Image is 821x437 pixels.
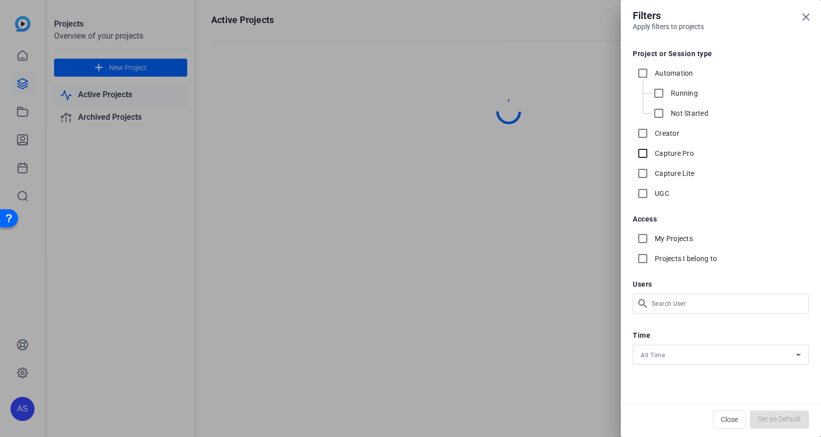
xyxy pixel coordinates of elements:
[641,352,665,359] span: All Time
[713,410,746,428] button: Close
[721,410,738,429] span: Close
[633,8,809,23] h4: Filters
[653,234,693,244] label: My Projects
[633,281,809,288] h5: Users
[633,332,809,339] h5: Time
[653,148,694,158] label: Capture Pro
[653,68,693,78] label: Automation
[653,168,694,178] label: Capture Lite
[653,254,717,264] label: Projects I belong to
[633,294,650,314] mat-icon: search
[652,298,801,310] input: Search User
[633,23,809,30] h6: Apply filters to projects
[633,215,809,223] h5: Access
[633,50,809,57] h5: Project or Session type
[653,128,679,138] label: Creator
[669,88,698,98] label: Running
[653,188,669,198] label: UGC
[669,108,708,118] label: Not Started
